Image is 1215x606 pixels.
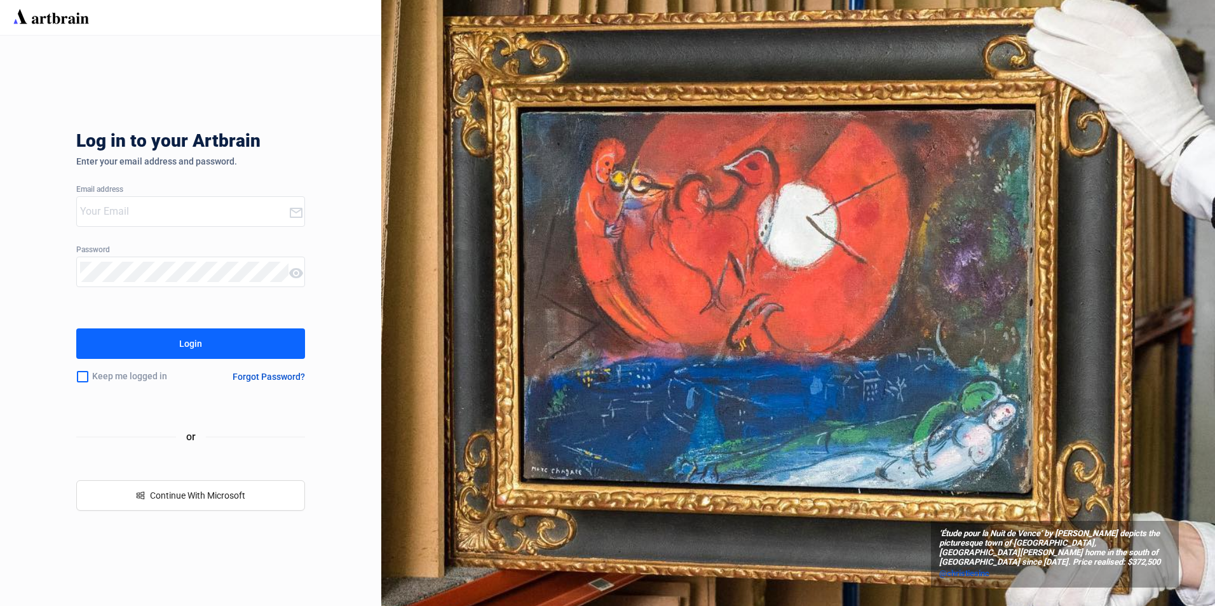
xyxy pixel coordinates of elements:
[176,429,206,445] span: or
[76,328,305,359] button: Login
[76,246,305,255] div: Password
[179,333,202,354] div: Login
[939,567,1171,580] a: @christiesinc
[233,372,305,382] div: Forgot Password?
[150,490,245,501] span: Continue With Microsoft
[76,363,202,390] div: Keep me logged in
[76,185,305,194] div: Email address
[939,529,1171,567] span: ‘Étude pour la Nuit de Vence’ by [PERSON_NAME] depicts the picturesque town of [GEOGRAPHIC_DATA],...
[136,491,145,500] span: windows
[939,569,989,578] span: @christiesinc
[76,131,458,156] div: Log in to your Artbrain
[76,156,305,166] div: Enter your email address and password.
[80,201,288,222] input: Your Email
[76,480,305,511] button: windowsContinue With Microsoft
